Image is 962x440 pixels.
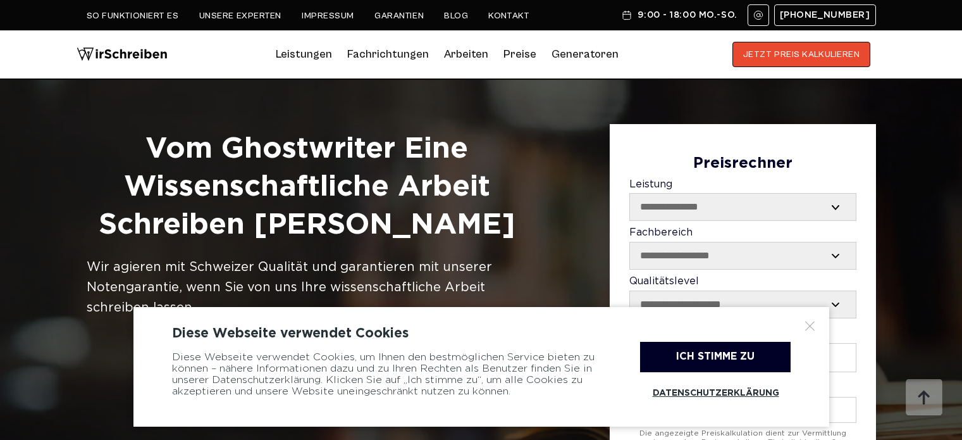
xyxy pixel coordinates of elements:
[347,44,429,65] a: Fachrichtungen
[444,44,488,65] a: Arbeiten
[630,291,856,318] select: Qualitätslevel
[172,326,791,341] div: Diese Webseite verwendet Cookies
[374,11,424,21] a: Garantien
[629,155,856,173] div: Preisrechner
[87,11,179,21] a: So funktioniert es
[77,42,168,67] img: logo wirschreiben
[774,4,876,26] a: [PHONE_NUMBER]
[780,10,870,20] span: [PHONE_NUMBER]
[629,179,856,222] label: Leistung
[302,11,354,21] a: Impressum
[638,10,737,20] span: 9:00 - 18:00 Mo.-So.
[87,257,527,318] div: Wir agieren mit Schweizer Qualität und garantieren mit unserer Notengarantie, wenn Sie von uns Ih...
[503,47,536,61] a: Preise
[488,11,529,21] a: Kontakt
[552,44,619,65] a: Generatoren
[753,10,763,20] img: Email
[87,130,527,244] h1: Vom Ghostwriter eine Wissenschaftliche Arbeit Schreiben [PERSON_NAME]
[629,227,856,270] label: Fachbereich
[172,342,608,408] div: Diese Webseite verwendet Cookies, um Ihnen den bestmöglichen Service bieten zu können – nähere In...
[621,10,632,20] img: Schedule
[905,379,943,417] img: button top
[444,11,468,21] a: Blog
[640,342,791,372] div: Ich stimme zu
[630,194,856,220] select: Leistung
[276,44,332,65] a: Leistungen
[630,242,856,269] select: Fachbereich
[199,11,281,21] a: Unsere Experten
[629,276,856,318] label: Qualitätslevel
[640,379,791,408] a: Datenschutzerklärung
[732,42,871,67] button: JETZT PREIS KALKULIEREN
